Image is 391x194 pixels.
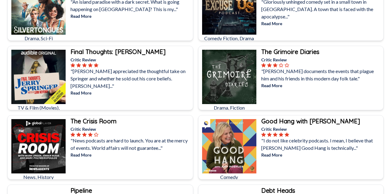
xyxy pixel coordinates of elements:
p: "[PERSON_NAME] documents the events that plague him and his friends in this modern day folk tale." [261,68,382,82]
img: Good Hang with Amy Poehler [202,119,256,173]
a: Good Hang with Amy PoehlerComedyGood Hang with [PERSON_NAME]Critic Review"I do not like celebrity... [198,115,384,180]
b: Final Thoughts: [PERSON_NAME] [71,48,166,56]
img: The Grimoire Diaries [202,50,256,104]
p: Drama, Sci-Fi [11,35,66,42]
p: Critic Review [261,56,382,63]
p: Read More [71,90,191,96]
b: The Crisis Room [71,117,117,125]
a: The Grimoire DiariesDrama, FictionThe Grimoire DiariesCritic Review"[PERSON_NAME] documents the e... [198,46,384,110]
p: "I do not like celebrity podcasts. I mean, I believe that [PERSON_NAME] Good Hang is technically..." [261,137,382,152]
p: Critic Review [71,56,191,63]
p: Read More [261,152,382,158]
p: Comedy Fiction, Drama [202,35,256,42]
p: "News podcasts are hard to launch. You are at the mercy of events. World affairs will not guarant... [71,137,191,152]
b: The Grimoire Diaries [261,48,319,56]
b: Good Hang with [PERSON_NAME] [261,117,360,125]
p: Drama, Fiction [202,104,256,111]
img: Final Thoughts: Jerry Springer [11,50,66,104]
p: Critic Review [71,126,191,132]
p: Critic Review [261,126,382,132]
p: Read More [261,82,382,89]
img: The Crisis Room [11,119,66,173]
p: Read More [71,152,191,158]
p: Read More [261,20,382,27]
p: TV & Film (Movies), Documentary, Reality TV [11,104,66,119]
p: Read More [71,13,191,19]
p: News, History [11,173,66,181]
a: The Crisis Room News, HistoryThe Crisis RoomCritic Review"News podcasts are hard to launch. You a... [7,115,193,180]
p: "[PERSON_NAME] appreciated the thoughtful take on Springer and whether he sold out his core belie... [71,68,191,90]
p: Comedy [202,173,256,181]
a: Final Thoughts: Jerry SpringerTV & Film (Movies), Documentary, Reality TVFinal Thoughts: [PERSON_... [7,46,193,110]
